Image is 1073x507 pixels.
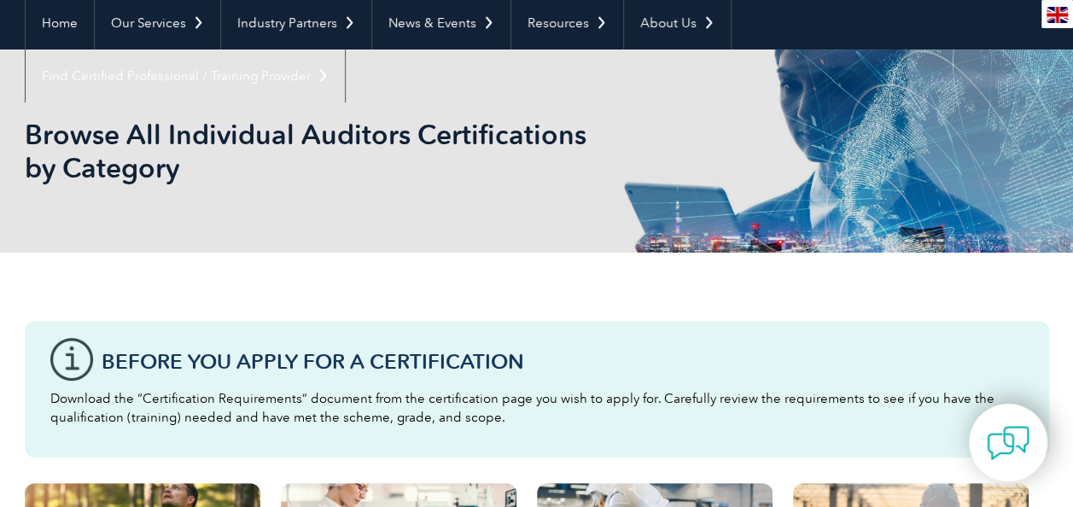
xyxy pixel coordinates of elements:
h3: Before You Apply For a Certification [102,351,1023,372]
p: Download the “Certification Requirements” document from the certification page you wish to apply ... [50,389,1023,427]
img: en [1047,7,1068,23]
h1: Browse All Individual Auditors Certifications by Category [25,118,680,184]
img: contact-chat.png [987,422,1029,464]
a: Find Certified Professional / Training Provider [26,50,345,102]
